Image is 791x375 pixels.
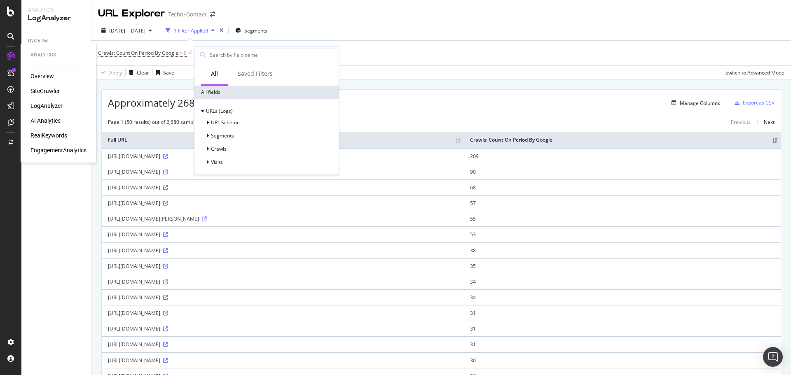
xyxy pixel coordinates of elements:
td: 31 [464,336,781,352]
td: 35 [464,258,781,274]
div: [URL][DOMAIN_NAME] [108,200,458,207]
td: 30 [464,352,781,368]
div: LogAnalyzer [28,14,84,23]
span: 0 [184,47,187,59]
span: URL Scheme [211,119,240,126]
span: Crawls [211,145,227,152]
td: 38 [464,242,781,258]
button: [DATE] - [DATE] [98,24,155,37]
div: All [211,70,218,78]
div: Page 1 (50 results) out of 2,680 sampled entries [108,119,218,126]
div: [URL][DOMAIN_NAME] [108,341,458,348]
th: Full URL: activate to sort column ascending [102,132,464,148]
div: times [218,26,225,35]
div: Overview [28,37,48,45]
div: [URL][DOMAIN_NAME] [108,278,458,285]
td: 34 [464,289,781,305]
button: Export as CSV [731,96,775,109]
div: [URL][DOMAIN_NAME][PERSON_NAME] [108,215,458,222]
span: Crawls: Count On Period By Google [98,49,178,56]
span: [DATE] - [DATE] [109,27,145,34]
div: Export as CSV [743,99,775,106]
span: Approximately 268K URLs found [108,96,257,110]
a: Next [757,116,775,128]
button: Apply [98,66,122,79]
span: Segments [244,27,267,34]
a: Overview [28,37,85,45]
a: Overview [30,72,54,80]
div: [URL][DOMAIN_NAME] [108,231,458,238]
a: LogAnalyzer [30,102,63,110]
td: 31 [464,305,781,321]
div: 1 Filter Applied [174,27,208,34]
div: [URL][DOMAIN_NAME] [108,263,458,270]
div: Apply [109,69,122,76]
div: arrow-right-arrow-left [210,12,215,17]
span: Segments [211,132,234,139]
button: Save [153,66,174,79]
td: 90 [464,164,781,179]
td: 68 [464,179,781,195]
td: 34 [464,274,781,289]
input: Search by field name [209,49,337,61]
button: Clear [126,66,149,79]
div: Open Intercom Messenger [763,347,783,367]
span: URLs (Logs) [206,107,233,114]
a: RealKeywords [30,131,67,140]
div: Analytics [30,51,87,58]
div: Clear [137,69,149,76]
div: [URL][DOMAIN_NAME] [108,247,458,254]
div: [URL][DOMAIN_NAME] [108,310,458,317]
div: Analytics [28,7,84,14]
div: Manage Columns [680,100,720,107]
td: 53 [464,226,781,242]
button: 1 Filter Applied [162,24,218,37]
td: 57 [464,195,781,211]
div: [URL][DOMAIN_NAME] [108,184,458,191]
div: Save [163,69,174,76]
td: 209 [464,148,781,164]
button: Add Filter [194,48,227,58]
div: Techni-Contact [168,10,207,19]
div: [URL][DOMAIN_NAME] [108,294,458,301]
th: Crawls: Count On Period By Google: activate to sort column ascending [464,132,781,148]
div: [URL][DOMAIN_NAME] [108,168,458,175]
div: [URL][DOMAIN_NAME] [108,325,458,332]
span: Visits [211,158,223,165]
td: 55 [464,211,781,226]
a: AI Analytics [30,116,61,125]
div: Switch to Advanced Mode [725,69,784,76]
span: > [180,49,183,56]
a: SiteCrawler [30,87,60,95]
div: [URL][DOMAIN_NAME] [108,357,458,364]
a: EngagementAnalytics [30,146,87,154]
div: All fields [194,86,339,99]
button: Manage Columns [668,98,720,108]
div: Saved Filters [238,70,273,78]
button: Segments [232,24,271,37]
td: 31 [464,321,781,336]
button: Switch to Advanced Mode [722,66,784,79]
div: URL Explorer [98,7,165,21]
div: [URL][DOMAIN_NAME] [108,153,458,160]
